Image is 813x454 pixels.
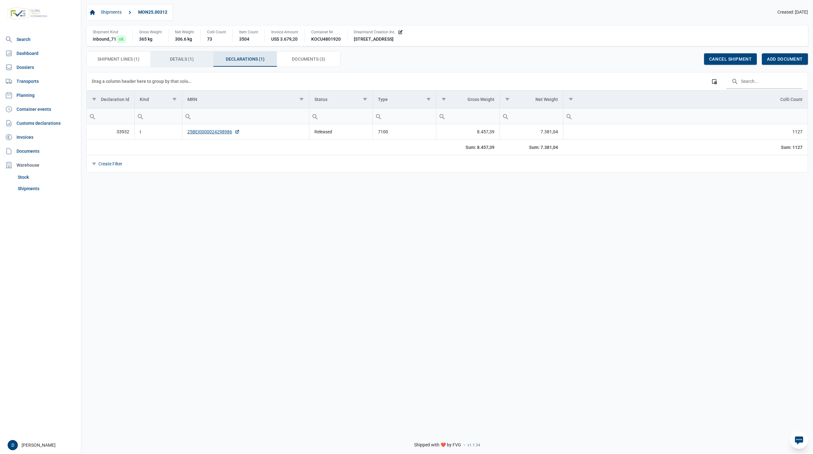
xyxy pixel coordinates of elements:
[568,97,573,102] span: Show filter options for column 'Colli Count'
[3,61,78,74] a: Dossiers
[568,144,803,150] div: Colli Count Sum: 1127
[563,109,575,124] div: Search box
[87,109,134,124] input: Filter cell
[441,144,494,150] div: Gross Weight Sum: 8.457,39
[311,36,341,42] div: KOCU4801920
[500,124,563,140] td: 7.381,04
[309,90,373,109] td: Column Status
[363,97,367,102] span: Show filter options for column 'Status'
[441,97,446,102] span: Show filter options for column 'Gross Weight'
[97,55,139,63] span: Shipment Lines (1)
[467,97,494,102] div: Gross Weight
[136,7,170,18] a: MON25.00312
[777,10,808,15] span: Created: [DATE]
[314,97,327,102] div: Status
[134,90,182,109] td: Column Kind
[767,57,803,62] span: Add document
[3,89,78,102] a: Planning
[87,90,134,109] td: Column Declaration Id
[140,97,149,102] div: Kind
[207,36,226,42] div: 73
[3,145,78,157] a: Documents
[5,5,50,22] img: FVG - Global freight forwarding
[92,97,97,102] span: Show filter options for column 'Declaration Id'
[309,109,373,124] input: Filter cell
[436,109,448,124] div: Search box
[563,108,808,124] td: Filter cell
[505,97,510,102] span: Show filter options for column 'Net Weight'
[3,117,78,130] a: Customs declarations
[563,109,808,124] input: Filter cell
[467,443,480,448] span: v1.1.34
[8,440,77,450] div: [PERSON_NAME]
[87,124,134,140] td: 33932
[373,109,384,124] div: Search box
[271,36,298,42] div: US$ 3.679,20
[704,53,757,65] div: Cancel shipment
[3,47,78,60] a: Dashboard
[92,72,803,90] div: Data grid toolbar
[207,30,226,35] div: Colli Count
[139,36,162,42] div: 365 kg
[426,97,431,102] span: Show filter options for column 'Type'
[187,129,240,135] a: 25BEI0000024298986
[563,124,808,140] td: 1127
[98,7,124,18] a: Shipments
[182,90,309,109] td: Column MRN
[101,97,129,102] div: Declaration Id
[182,109,194,124] div: Search box
[172,97,177,102] span: Show filter options for column 'Kind'
[175,30,194,35] div: Net Weight
[309,109,321,124] div: Search box
[3,131,78,144] a: Invoices
[98,161,122,167] div: Create Filter
[187,97,197,102] div: MRN
[500,109,563,124] input: Filter cell
[8,440,18,450] div: D
[354,30,395,35] span: Dreamland Creation Inc.
[762,53,808,65] div: Add document
[175,36,194,42] div: 306.6 kg
[299,97,304,102] span: Show filter options for column 'MRN'
[134,124,182,140] td: I
[239,36,258,42] div: 3504
[134,108,182,124] td: Filter cell
[309,108,373,124] td: Filter cell
[15,171,78,183] a: Stock
[87,109,98,124] div: Search box
[92,76,194,86] div: Drag a column header here to group by that column
[709,57,752,62] span: Cancel shipment
[464,442,465,448] span: -
[15,183,78,194] a: Shipments
[135,109,146,124] div: Search box
[87,72,808,172] div: Data grid with 1 rows and 8 columns
[535,97,558,102] div: Net Weight
[292,55,325,63] span: Documents (3)
[309,124,373,140] td: Released
[709,76,720,87] div: Column Chooser
[414,442,461,448] span: Shipped with ❤️ by FVG
[500,90,563,109] td: Column Net Weight
[373,90,436,109] td: Column Type
[505,144,558,150] div: Net Weight Sum: 7.381,04
[373,108,436,124] td: Filter cell
[182,109,309,124] input: Filter cell
[500,108,563,124] td: Filter cell
[436,109,500,124] input: Filter cell
[373,109,436,124] input: Filter cell
[135,109,182,124] input: Filter cell
[239,30,258,35] div: Item Count
[116,35,126,43] span: ok
[436,108,500,124] td: Filter cell
[726,74,803,89] input: Search in the data grid
[3,75,78,88] a: Transports
[3,159,78,171] div: Warehouse
[93,36,126,42] div: inbound_71
[182,108,309,124] td: Filter cell
[373,124,436,140] td: 7100
[93,30,126,35] div: Shipment Kind
[139,30,162,35] div: Gross Weight
[563,90,808,109] td: Column Colli Count
[87,108,134,124] td: Filter cell
[436,124,500,140] td: 8.457,39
